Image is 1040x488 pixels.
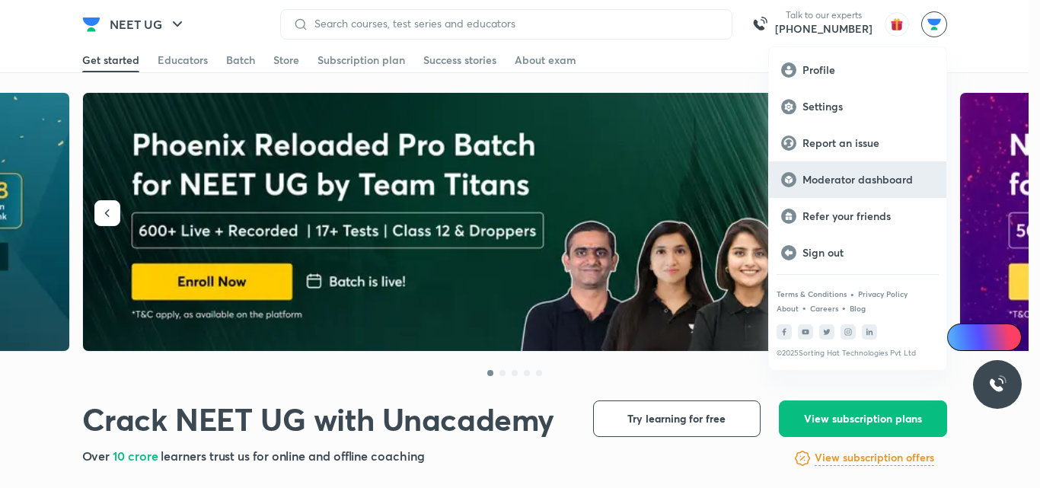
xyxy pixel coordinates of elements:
p: Profile [802,63,934,77]
a: Privacy Policy [858,289,908,298]
p: © 2025 Sorting Hat Technologies Pvt Ltd [777,349,939,358]
a: About [777,304,799,313]
a: Refer your friends [769,198,946,234]
a: Profile [769,52,946,88]
p: Moderator dashboard [802,173,934,187]
div: • [802,301,807,314]
a: Careers [810,304,838,313]
p: Report an issue [802,136,934,150]
a: Blog [850,304,866,313]
a: Settings [769,88,946,125]
div: • [850,287,855,301]
p: Settings [802,100,934,113]
a: Terms & Conditions [777,289,847,298]
a: Moderator dashboard [769,161,946,198]
div: • [841,301,847,314]
p: Sign out [802,246,934,260]
p: Refer your friends [802,209,934,223]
